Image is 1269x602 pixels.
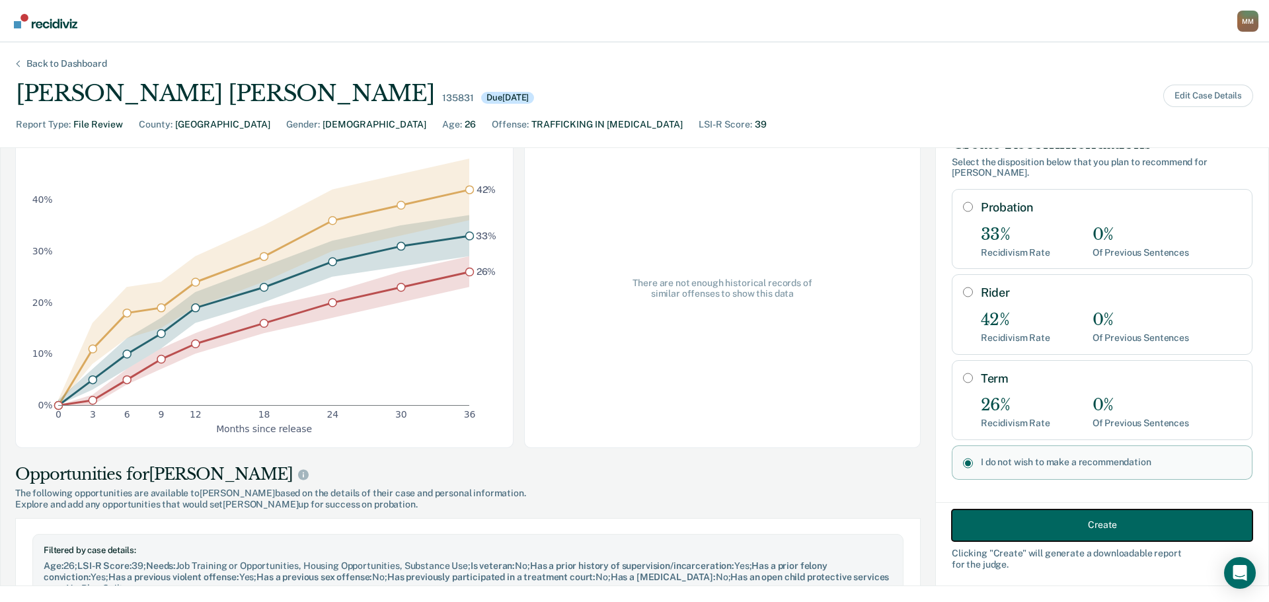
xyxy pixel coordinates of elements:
[32,194,53,205] text: 40%
[471,560,515,571] span: Is veteran :
[1093,247,1189,258] div: Of Previous Sentences
[1093,225,1189,245] div: 0%
[1224,557,1256,589] div: Open Intercom Messenger
[38,400,53,410] text: 0%
[952,509,1252,541] button: Create
[16,118,71,132] div: Report Type :
[387,572,596,582] span: Has previously participated in a treatment court :
[16,80,434,107] div: [PERSON_NAME] [PERSON_NAME]
[15,499,921,510] span: Explore and add any opportunities that would set [PERSON_NAME] up for success on probation.
[327,409,338,420] text: 24
[56,409,61,420] text: 0
[981,200,1241,215] label: Probation
[981,247,1050,258] div: Recidivism Rate
[286,118,320,132] div: Gender :
[981,311,1050,330] div: 42%
[476,230,496,241] text: 33%
[465,118,476,132] div: 26
[1237,11,1258,32] button: Profile dropdown button
[32,194,53,410] g: y-axis tick label
[981,396,1050,415] div: 26%
[56,409,475,420] g: x-axis tick label
[32,245,53,256] text: 30%
[755,118,767,132] div: 39
[15,488,921,499] span: The following opportunities are available to [PERSON_NAME] based on the details of their case and...
[442,118,462,132] div: Age :
[323,118,426,132] div: [DEMOGRAPHIC_DATA]
[14,14,77,28] img: Recidiviz
[81,583,102,593] span: Plea :
[190,409,202,420] text: 12
[11,58,123,69] div: Back to Dashboard
[952,547,1252,570] div: Clicking " Create " will generate a downloadable report for the judge.
[44,560,892,593] div: 26 ; 39 ; Job Training or Opportunities, Housing Opportunities, Substance Use ; No ; Yes ; Yes ; ...
[124,409,130,420] text: 6
[477,184,496,194] text: 42%
[77,560,132,571] span: LSI-R Score :
[981,371,1241,386] label: Term
[139,118,173,132] div: County :
[1237,11,1258,32] div: M M
[146,560,176,571] span: Needs :
[175,118,270,132] div: [GEOGRAPHIC_DATA]
[981,285,1241,300] label: Rider
[981,457,1241,468] label: I do not wish to make a recommendation
[216,423,312,433] g: x-axis label
[58,159,469,405] g: area
[1093,418,1189,429] div: Of Previous Sentences
[477,266,496,277] text: 26%
[1093,396,1189,415] div: 0%
[952,157,1252,179] div: Select the disposition below that you plan to recommend for [PERSON_NAME] .
[699,118,752,132] div: LSI-R Score :
[32,348,53,359] text: 10%
[611,572,716,582] span: Has a [MEDICAL_DATA] :
[476,184,496,276] g: text
[256,572,372,582] span: Has a previous sex offense :
[90,409,96,420] text: 3
[530,560,734,571] span: Has a prior history of supervision/incarceration :
[44,545,892,556] div: Filtered by case details:
[44,560,827,582] span: Has a prior felony conviction :
[159,409,165,420] text: 9
[1163,85,1253,107] button: Edit Case Details
[464,409,476,420] text: 36
[531,118,683,132] div: TRAFFICKING IN [MEDICAL_DATA]
[442,93,473,104] div: 135831
[44,572,889,593] span: Has an open child protective services case :
[1093,332,1189,344] div: Of Previous Sentences
[73,118,123,132] div: File Review
[981,225,1050,245] div: 33%
[15,464,921,485] div: Opportunities for [PERSON_NAME]
[981,332,1050,344] div: Recidivism Rate
[32,297,53,307] text: 20%
[1093,311,1189,330] div: 0%
[981,418,1050,429] div: Recidivism Rate
[108,572,239,582] span: Has a previous violent offense :
[481,92,534,104] div: Due [DATE]
[44,560,63,571] span: Age :
[395,409,407,420] text: 30
[629,278,817,300] span: There are not enough historical records of similar offenses to show this data
[258,409,270,420] text: 18
[216,423,312,433] text: Months since release
[492,118,529,132] div: Offense :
